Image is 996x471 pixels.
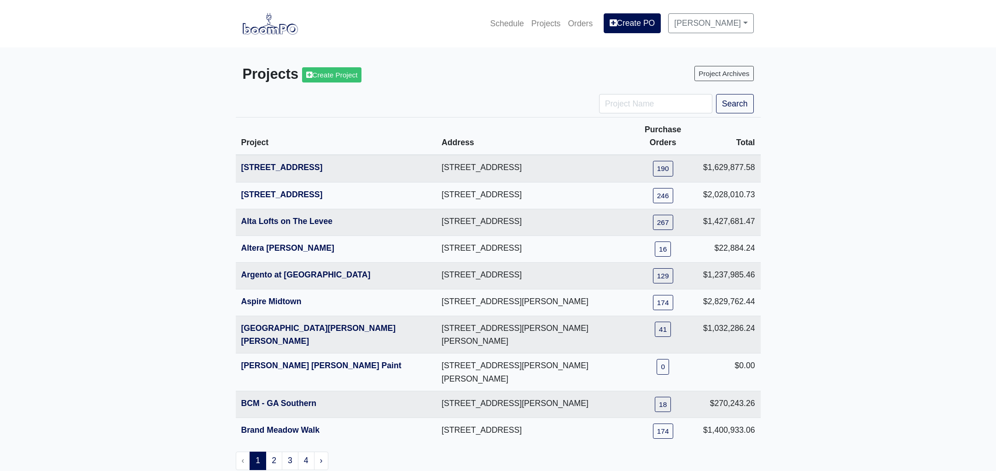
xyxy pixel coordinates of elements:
[241,297,302,306] a: Aspire Midtown
[302,67,361,82] a: Create Project
[599,94,712,113] input: Project Name
[436,262,628,289] td: [STREET_ADDRESS]
[653,161,673,176] a: 190
[653,188,673,203] a: 246
[436,209,628,235] td: [STREET_ADDRESS]
[298,452,315,470] a: 4
[528,13,565,34] a: Projects
[653,295,673,310] a: 174
[436,391,628,418] td: [STREET_ADDRESS][PERSON_NAME]
[655,322,671,337] a: 41
[243,66,491,83] h3: Projects
[241,163,323,172] a: [STREET_ADDRESS]
[628,118,698,155] th: Purchase Orders
[653,424,673,439] a: 174
[241,361,402,370] a: [PERSON_NAME] [PERSON_NAME] Paint
[314,452,329,470] a: Next »
[653,268,673,283] a: 129
[436,316,628,353] td: [STREET_ADDRESS][PERSON_NAME][PERSON_NAME]
[698,209,761,235] td: $1,427,681.47
[698,353,761,391] td: $0.00
[250,452,266,470] span: 1
[241,270,371,279] a: Argento at [GEOGRAPHIC_DATA]
[486,13,527,34] a: Schedule
[655,241,671,257] a: 16
[436,155,628,182] td: [STREET_ADDRESS]
[236,452,250,470] li: « Previous
[243,13,298,34] img: boomPO
[698,289,761,316] td: $2,829,762.44
[241,243,334,253] a: Altera [PERSON_NAME]
[698,235,761,262] td: $22,884.24
[698,118,761,155] th: Total
[668,13,753,33] a: [PERSON_NAME]
[698,182,761,209] td: $2,028,010.73
[436,118,628,155] th: Address
[241,217,332,226] a: Alta Lofts on The Levee
[564,13,596,34] a: Orders
[698,262,761,289] td: $1,237,985.46
[236,118,437,155] th: Project
[698,418,761,444] td: $1,400,933.06
[604,13,661,33] a: Create PO
[241,190,323,199] a: [STREET_ADDRESS]
[282,452,298,470] a: 3
[241,399,317,408] a: BCM - GA Southern
[657,359,669,374] a: 0
[241,425,320,435] a: Brand Meadow Walk
[698,316,761,353] td: $1,032,286.24
[694,66,753,81] a: Project Archives
[436,235,628,262] td: [STREET_ADDRESS]
[436,289,628,316] td: [STREET_ADDRESS][PERSON_NAME]
[266,452,282,470] a: 2
[241,324,396,346] a: [GEOGRAPHIC_DATA][PERSON_NAME][PERSON_NAME]
[436,353,628,391] td: [STREET_ADDRESS][PERSON_NAME][PERSON_NAME]
[655,397,671,412] a: 18
[653,215,673,230] a: 267
[698,155,761,182] td: $1,629,877.58
[436,418,628,444] td: [STREET_ADDRESS]
[716,94,754,113] button: Search
[698,391,761,418] td: $270,243.26
[436,182,628,209] td: [STREET_ADDRESS]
